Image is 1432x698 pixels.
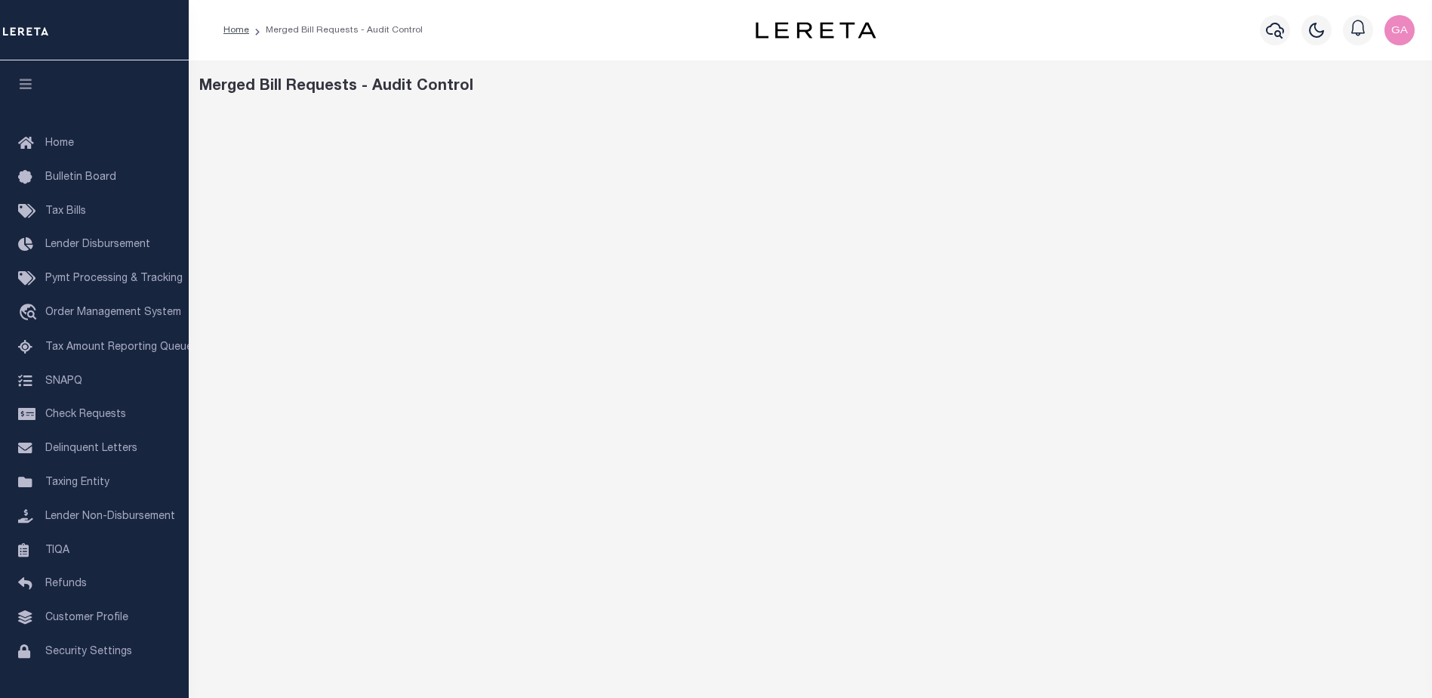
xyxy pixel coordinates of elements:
[45,477,109,488] span: Taxing Entity
[199,76,1422,98] div: Merged Bill Requests - Audit Control
[45,511,175,522] span: Lender Non-Disbursement
[45,239,150,250] span: Lender Disbursement
[45,172,116,183] span: Bulletin Board
[45,375,82,386] span: SNAPQ
[45,273,183,284] span: Pymt Processing & Tracking
[18,304,42,323] i: travel_explore
[45,409,126,420] span: Check Requests
[45,613,128,623] span: Customer Profile
[756,22,876,39] img: logo-dark.svg
[45,545,69,555] span: TIQA
[45,443,137,454] span: Delinquent Letters
[45,342,192,353] span: Tax Amount Reporting Queue
[45,579,87,589] span: Refunds
[249,23,423,37] li: Merged Bill Requests - Audit Control
[45,307,181,318] span: Order Management System
[45,138,74,149] span: Home
[45,647,132,657] span: Security Settings
[223,26,249,35] a: Home
[1384,15,1415,45] img: svg+xml;base64,PHN2ZyB4bWxucz0iaHR0cDovL3d3dy53My5vcmcvMjAwMC9zdmciIHBvaW50ZXItZXZlbnRzPSJub25lIi...
[45,206,86,217] span: Tax Bills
